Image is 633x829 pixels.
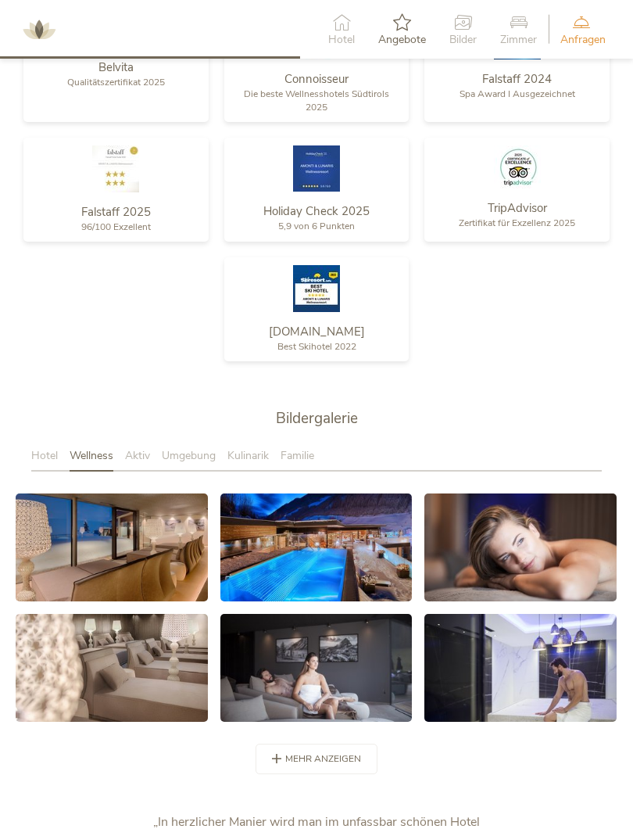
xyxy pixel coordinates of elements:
span: Angebote [378,34,426,45]
span: Die beste Wellnesshotels Südtirols 2025 [244,88,389,113]
img: TripAdvisor [494,145,541,188]
span: Bilder [449,34,477,45]
span: Kulinarik [227,448,269,463]
span: Falstaff 2025 [81,204,151,220]
span: Zertifikat für Exzellenz 2025 [459,217,575,229]
span: Anfragen [560,34,606,45]
img: Falstaff 2025 [92,145,139,192]
a: AMONTI & LUNARIS Wellnessresort [16,23,63,34]
span: TripAdvisor [488,200,547,216]
span: 96/100 Exzellent [81,221,151,233]
span: Holiday Check 2025 [263,203,370,219]
span: [DOMAIN_NAME] [269,324,365,339]
span: Connoisseur [284,71,349,87]
span: Spa Award I Ausgezeichnet [460,88,575,100]
span: Wellness [70,448,113,463]
span: Aktiv [125,448,150,463]
img: AMONTI & LUNARIS Wellnessresort [16,6,63,53]
span: mehr anzeigen [285,752,361,766]
span: Hotel [328,34,355,45]
span: Bildergalerie [276,408,358,429]
img: Skiresort.de [293,265,340,312]
img: Holiday Check 2025 [293,145,340,192]
span: Best Skihotel 2022 [277,340,356,353]
span: Hotel [31,448,58,463]
span: Belvita [98,59,134,75]
span: 5,9 von 6 Punkten [278,220,355,232]
span: Familie [281,448,314,463]
span: Qualitätszertifikat 2025 [67,76,165,88]
span: Umgebung [162,448,216,463]
span: Zimmer [500,34,537,45]
span: Falstaff 2024 [482,71,552,87]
